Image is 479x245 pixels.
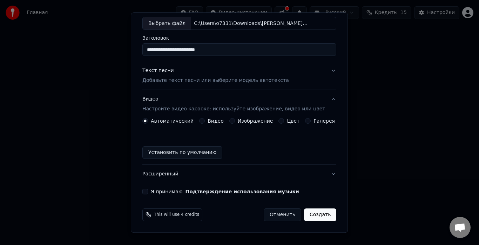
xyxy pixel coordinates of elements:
[191,20,310,27] div: C:\Users\o7331\Downloads\[PERSON_NAME] - Питань нема.mp4
[142,90,336,118] button: ВидеоНастройте видео караоке: используйте изображение, видео или цвет
[185,189,299,194] button: Я принимаю
[151,119,194,124] label: Автоматический
[142,96,325,113] div: Видео
[142,165,336,183] button: Расширенный
[208,119,224,124] label: Видео
[238,119,273,124] label: Изображение
[142,118,336,165] div: ВидеоНастройте видео караоке: используйте изображение, видео или цвет
[142,147,222,159] button: Установить по умолчанию
[142,77,289,84] p: Добавьте текст песни или выберите модель автотекста
[142,36,336,41] label: Заголовок
[287,119,300,124] label: Цвет
[264,209,301,221] button: Отменить
[314,119,335,124] label: Галерея
[154,212,199,218] span: This will use 4 credits
[142,67,174,75] div: Текст песни
[151,189,299,194] label: Я принимаю
[142,106,325,113] p: Настройте видео караоке: используйте изображение, видео или цвет
[304,209,336,221] button: Создать
[142,62,336,90] button: Текст песниДобавьте текст песни или выберите модель автотекста
[143,17,191,30] div: Выбрать файл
